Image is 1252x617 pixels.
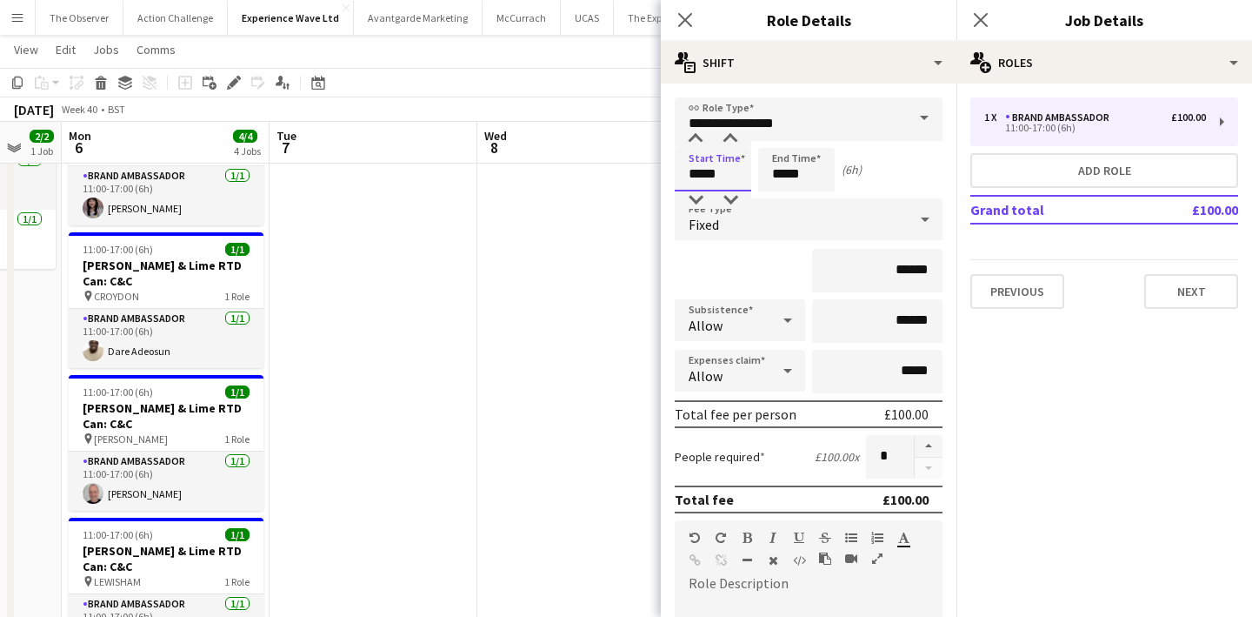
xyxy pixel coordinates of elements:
button: Underline [793,531,805,545]
h3: [PERSON_NAME] & Lime RTD Can: C&C [69,400,263,432]
button: Next [1144,274,1238,309]
button: The Experience Agency [614,1,744,35]
span: 8 [482,137,507,158]
button: Insert video [845,552,857,566]
a: Edit [49,38,83,61]
h3: Role Details [661,9,956,31]
span: Edit [56,42,76,57]
button: Bold [741,531,753,545]
a: View [7,38,45,61]
td: Grand total [970,196,1135,224]
span: 2/2 [30,130,54,143]
button: Strikethrough [819,531,831,545]
span: 11:00-17:00 (6h) [83,243,153,256]
span: Allow [689,317,723,334]
div: (6h) [842,162,862,178]
span: 6 [66,137,91,158]
span: 11:00-17:00 (6h) [83,528,153,541]
span: 1/1 [225,243,250,256]
button: Action Challenge [123,1,228,35]
button: Fullscreen [871,552,883,566]
span: 1 Role [224,575,250,588]
span: 1 Role [224,290,250,303]
button: Paste as plain text [819,552,831,566]
div: 4 Jobs [234,144,261,158]
span: 4/4 [233,130,257,143]
button: Increase [915,435,942,458]
h3: [PERSON_NAME] & Lime RTD Can: C&C [69,543,263,574]
button: The Observer [36,1,123,35]
app-job-card: 11:00-17:00 (6h)1/1[PERSON_NAME] & Lime RTD Can: C&C [PERSON_NAME]1 RoleBrand Ambassador1/111:00-... [69,375,263,511]
button: Text Color [897,531,909,545]
div: [DATE] [14,101,54,118]
div: Total fee [675,491,734,508]
button: McCurrach [483,1,561,35]
span: 1/1 [225,386,250,399]
a: Jobs [86,38,126,61]
span: Mon [69,128,91,144]
span: Comms [137,42,176,57]
div: Roles [956,42,1252,84]
div: 11:00-17:00 (6h) [984,124,1206,132]
div: Shift [661,42,956,84]
span: Allow [689,367,723,385]
button: UCAS [561,1,614,35]
span: Fixed [689,216,719,233]
span: CROYDON [94,290,139,303]
span: 1 Role [224,433,250,446]
div: Total fee per person [675,406,796,423]
td: £100.00 [1135,196,1238,224]
button: Add role [970,153,1238,188]
label: People required [675,449,765,465]
app-card-role: Brand Ambassador1/111:00-17:00 (6h)[PERSON_NAME] [69,166,263,225]
span: Week 40 [57,103,101,116]
button: Horizontal Line [741,553,753,567]
div: 1 Job [30,144,53,158]
h3: Job Details [956,9,1252,31]
div: Brand Ambassador [1005,111,1116,124]
button: Redo [715,531,727,545]
button: Clear Formatting [767,553,779,567]
span: 1/1 [225,528,250,541]
button: Previous [970,274,1064,309]
app-card-role: Brand Ambassador1/111:00-17:00 (6h)[PERSON_NAME] [69,452,263,511]
button: Undo [689,531,701,545]
span: LEWISHAM [94,575,141,588]
button: Avantgarde Marketing [354,1,483,35]
span: 7 [274,137,296,158]
span: Wed [484,128,507,144]
app-job-card: 11:00-17:00 (6h)1/1[PERSON_NAME] & Lime RTD Can: C&C CROYDON1 RoleBrand Ambassador1/111:00-17:00 ... [69,232,263,368]
div: £100.00 [1171,111,1206,124]
h3: [PERSON_NAME] & Lime RTD Can: C&C [69,258,263,289]
span: View [14,42,38,57]
app-card-role: Brand Ambassador1/111:00-17:00 (6h)Dare Adeosun [69,309,263,368]
div: BST [108,103,125,116]
button: Unordered List [845,531,857,545]
div: £100.00 x [815,449,859,465]
div: 1 x [984,111,1005,124]
span: Jobs [93,42,119,57]
span: 11:00-17:00 (6h) [83,386,153,399]
div: £100.00 [882,491,929,508]
a: Comms [130,38,183,61]
button: Ordered List [871,531,883,545]
button: HTML Code [793,553,805,567]
span: Tue [276,128,296,144]
button: Italic [767,531,779,545]
button: Experience Wave Ltd [228,1,354,35]
div: £100.00 [884,406,929,423]
span: [PERSON_NAME] [94,433,168,446]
